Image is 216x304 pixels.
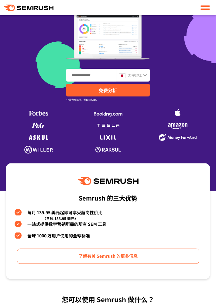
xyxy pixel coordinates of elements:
[128,72,142,78] font: 太平绅士
[79,194,138,202] font: Semrush 的三大优势
[67,69,116,81] input: 输入域名、关键字或 URL
[99,87,117,93] font: 免费分析
[17,249,199,264] a: 了解有关 Semrush 的更多信息
[27,221,106,227] font: 一站式提供数字营销所需的所有 SEM 工具
[27,209,102,215] font: 每月 139.95 美元起即可享受超高性价比
[78,177,139,185] img: Semrush
[66,84,150,96] a: 免费分析
[66,98,98,101] font: *7天免费试用。无自动扣款。
[79,253,138,259] font: 了解有关 Semrush 的更多信息
[62,294,154,304] font: 您可以使用 Semrush 做什么？
[43,216,78,221] font: （含税 153.95 美元）
[27,232,90,239] font: 全球 1000 万用户使用的全球标准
